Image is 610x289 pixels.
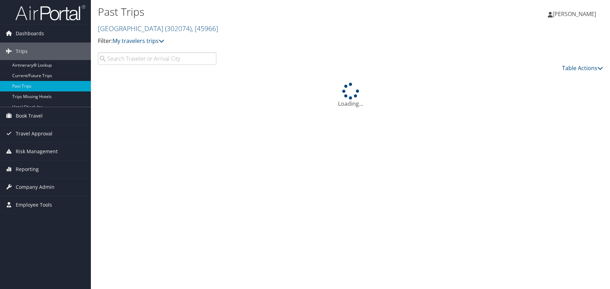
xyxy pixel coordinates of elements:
[16,125,52,142] span: Travel Approval
[165,24,192,33] span: ( 302074 )
[16,107,43,125] span: Book Travel
[16,43,28,60] span: Trips
[16,143,58,160] span: Risk Management
[562,64,603,72] a: Table Actions
[98,24,218,33] a: [GEOGRAPHIC_DATA]
[113,37,164,45] a: My travelers trips
[553,10,596,18] span: [PERSON_NAME]
[15,5,85,21] img: airportal-logo.png
[98,83,603,108] div: Loading...
[548,3,603,24] a: [PERSON_NAME]
[98,37,435,46] p: Filter:
[16,25,44,42] span: Dashboards
[98,5,435,19] h1: Past Trips
[16,196,52,214] span: Employee Tools
[16,178,55,196] span: Company Admin
[16,161,39,178] span: Reporting
[192,24,218,33] span: , [ 45966 ]
[98,52,216,65] input: Search Traveler or Arrival City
